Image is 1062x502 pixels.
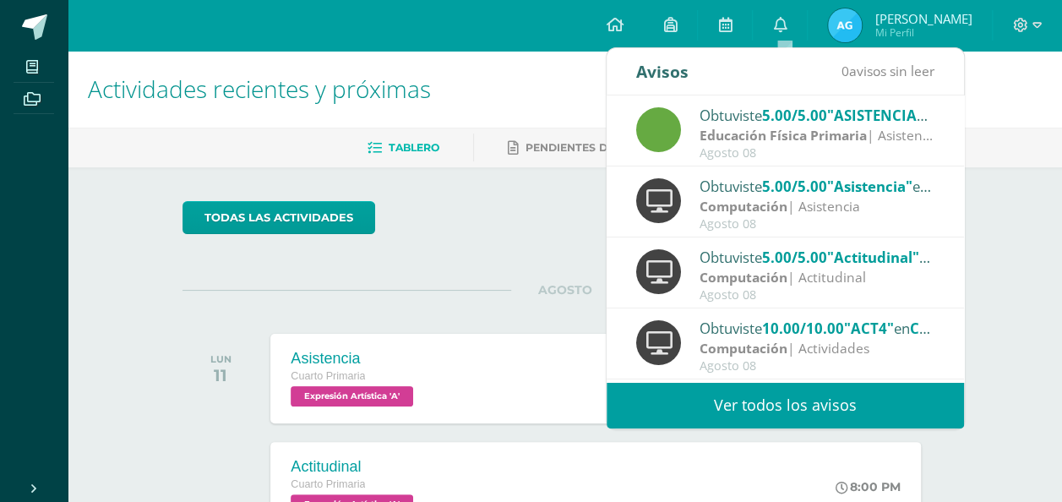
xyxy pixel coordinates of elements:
[700,339,787,357] strong: Computación
[762,248,827,267] span: 5.00/5.00
[827,177,912,196] span: "Asistencia"
[910,319,1004,338] span: Computación
[700,246,934,268] div: Obtuviste en
[291,370,365,382] span: Cuarto Primaria
[700,197,934,216] div: | Asistencia
[607,382,964,428] a: Ver todos los avisos
[291,350,417,368] div: Asistencia
[182,201,375,234] a: todas las Actividades
[210,353,231,365] div: LUN
[836,479,901,494] div: 8:00 PM
[827,248,930,267] span: "Actitudinal"
[874,10,972,27] span: [PERSON_NAME]
[508,134,670,161] a: Pendientes de entrega
[828,8,862,42] img: 1a51daa7846d9dc1bea277efd10f0e4a.png
[291,386,413,407] span: Expresión Artística 'A'
[368,134,439,161] a: Tablero
[700,359,934,374] div: Agosto 08
[762,177,827,196] span: 5.00/5.00
[874,25,972,40] span: Mi Perfil
[762,106,827,125] span: 5.00/5.00
[700,146,934,161] div: Agosto 08
[700,126,934,145] div: | Asistencia
[700,126,867,145] strong: Educación Física Primaria
[844,319,894,338] span: "ACT4"
[700,197,787,216] strong: Computación
[636,48,689,95] div: Avisos
[700,217,934,232] div: Agosto 08
[291,478,365,490] span: Cuarto Primaria
[827,106,928,125] span: "ASISTENCIA"
[700,104,934,126] div: Obtuviste en
[291,458,417,476] div: Actitudinal
[88,73,431,105] span: Actividades recientes y próximas
[511,282,619,297] span: AGOSTO
[700,339,934,358] div: | Actividades
[700,175,934,197] div: Obtuviste en
[841,62,849,80] span: 0
[841,62,934,80] span: avisos sin leer
[700,268,934,287] div: | Actitudinal
[762,319,844,338] span: 10.00/10.00
[389,141,439,154] span: Tablero
[700,288,934,303] div: Agosto 08
[700,268,787,286] strong: Computación
[526,141,670,154] span: Pendientes de entrega
[210,365,231,385] div: 11
[700,317,934,339] div: Obtuviste en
